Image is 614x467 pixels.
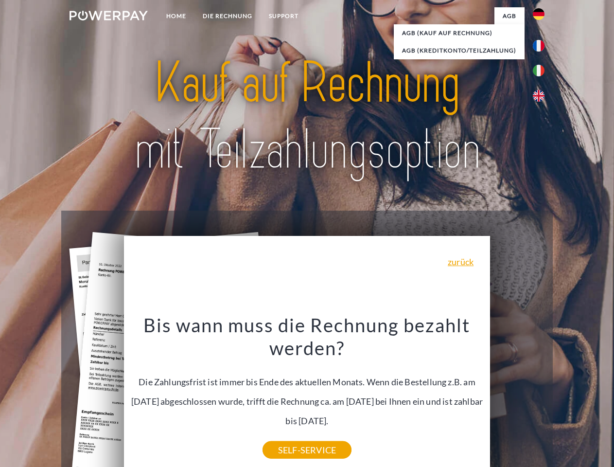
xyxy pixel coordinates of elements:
[70,11,148,20] img: logo-powerpay-white.svg
[130,313,485,360] h3: Bis wann muss die Rechnung bezahlt werden?
[494,7,525,25] a: agb
[194,7,261,25] a: DIE RECHNUNG
[533,8,544,20] img: de
[394,42,525,59] a: AGB (Kreditkonto/Teilzahlung)
[261,7,307,25] a: SUPPORT
[158,7,194,25] a: Home
[93,47,521,186] img: title-powerpay_de.svg
[394,24,525,42] a: AGB (Kauf auf Rechnung)
[263,441,351,459] a: SELF-SERVICE
[533,65,544,76] img: it
[533,40,544,52] img: fr
[448,257,474,266] a: zurück
[130,313,485,450] div: Die Zahlungsfrist ist immer bis Ende des aktuellen Monats. Wenn die Bestellung z.B. am [DATE] abg...
[533,90,544,102] img: en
